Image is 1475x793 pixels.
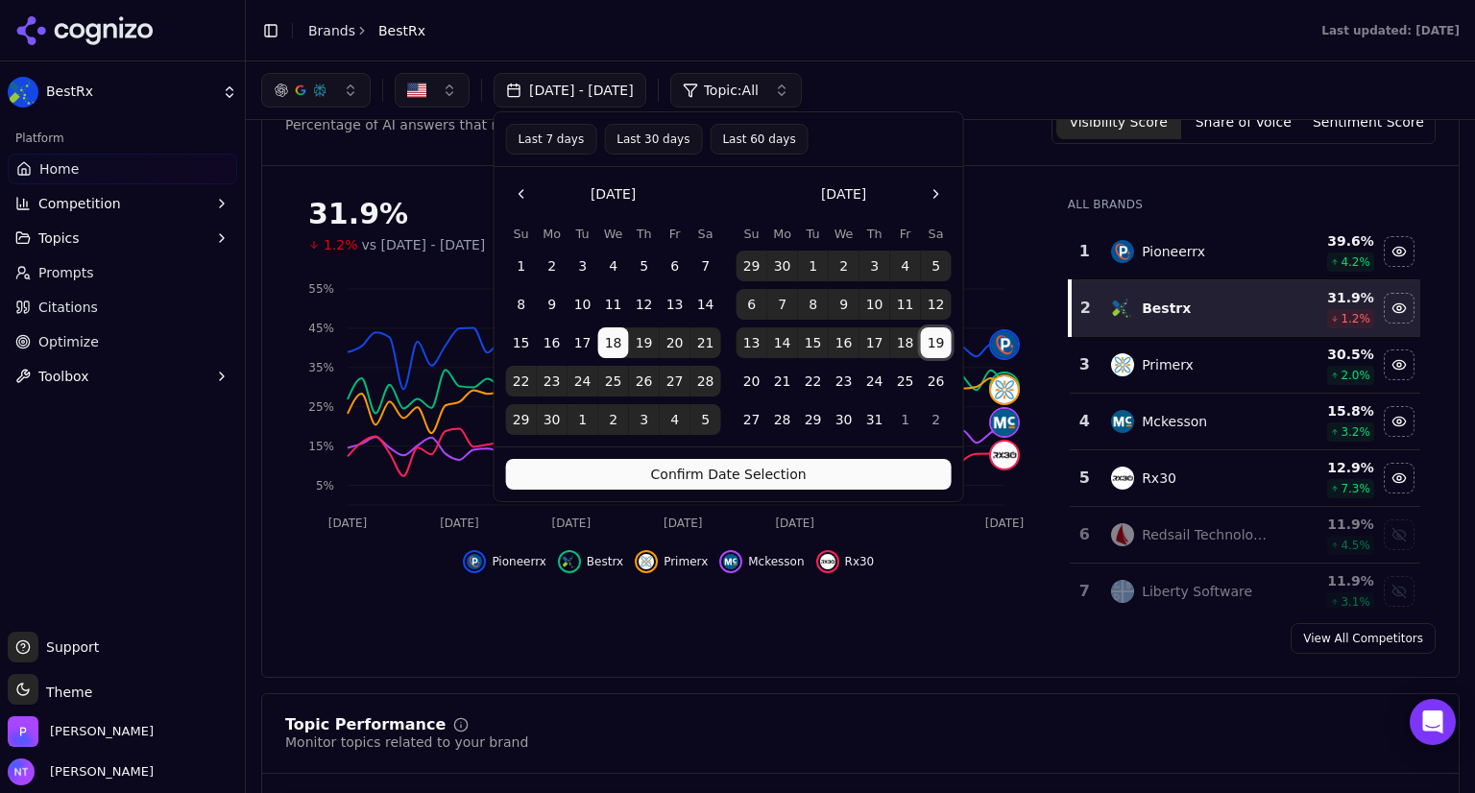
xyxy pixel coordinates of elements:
button: Last 30 days [604,124,702,155]
img: mckesson [1111,410,1134,433]
button: Friday, June 6th, 2025 [660,251,690,281]
button: Share of Voice [1181,105,1306,139]
button: Sunday, June 1st, 2025 [506,251,537,281]
span: Prompts [38,263,94,282]
th: Thursday [859,225,890,243]
button: Monday, June 30th, 2025, selected [767,251,798,281]
button: Thursday, July 24th, 2025 [859,366,890,396]
span: Bestrx [587,554,623,569]
button: Wednesday, June 11th, 2025 [598,289,629,320]
button: [DATE] - [DATE] [494,73,646,108]
span: Citations [38,298,98,317]
img: mckesson [723,554,738,569]
div: Primerx [1142,355,1194,374]
button: Thursday, June 26th, 2025, selected [629,366,660,396]
img: US [407,81,426,100]
span: 2.0 % [1341,368,1370,383]
th: Monday [767,225,798,243]
tspan: 25% [308,400,334,414]
span: 4.2 % [1341,254,1370,270]
button: Sunday, June 8th, 2025 [506,289,537,320]
tr: 7liberty softwareLiberty Software11.9%3.1%Show liberty software data [1070,564,1420,620]
div: Pioneerrx [1142,242,1205,261]
th: Tuesday [568,225,598,243]
tspan: 15% [308,440,334,453]
span: Topics [38,228,80,248]
th: Monday [537,225,568,243]
button: Hide mckesson data [719,550,804,573]
button: Thursday, July 17th, 2025, selected [859,327,890,358]
button: Hide bestrx data [558,550,623,573]
button: Monday, July 28th, 2025 [767,404,798,435]
div: 7 [1077,580,1092,603]
img: bestrx [991,373,1018,400]
button: Friday, July 4th, 2025, selected [890,251,921,281]
div: 30.5 % [1285,345,1374,364]
button: Sunday, June 22nd, 2025, selected [506,366,537,396]
button: Wednesday, July 16th, 2025, selected [829,327,859,358]
button: Go to the Previous Month [506,179,537,209]
div: Rx30 [1142,469,1176,488]
img: primerx [639,554,654,569]
span: 4.5 % [1341,538,1370,553]
div: 39.6 % [1285,231,1374,251]
button: Hide rx30 data [816,550,875,573]
img: bestrx [1111,297,1134,320]
span: Home [39,159,79,179]
button: Thursday, July 10th, 2025, selected [859,289,890,320]
img: primerx [991,376,1018,403]
span: BestRx [378,21,425,40]
button: Open organization switcher [8,716,154,747]
th: Sunday [506,225,537,243]
button: Hide primerx data [635,550,708,573]
tspan: 35% [308,361,334,374]
button: Hide bestrx data [1384,293,1415,324]
button: Wednesday, June 18th, 2025, selected [598,327,629,358]
th: Wednesday [829,225,859,243]
img: rx30 [991,442,1018,469]
button: Monday, June 16th, 2025 [537,327,568,358]
a: View All Competitors [1291,623,1436,654]
button: Topics [8,223,237,253]
button: Saturday, August 2nd, 2025 [921,404,952,435]
button: Thursday, June 12th, 2025 [629,289,660,320]
button: Saturday, June 7th, 2025 [690,251,721,281]
button: Saturday, July 12th, 2025, selected [921,289,952,320]
button: Friday, July 25th, 2025 [890,366,921,396]
div: 12.9 % [1285,458,1374,477]
tspan: [DATE] [775,517,814,530]
tspan: [DATE] [552,517,592,530]
span: Rx30 [845,554,875,569]
span: Optimize [38,332,99,351]
tr: 4mckessonMckesson15.8%3.2%Hide mckesson data [1070,394,1420,450]
div: Redsail Technologies [1142,525,1269,544]
span: Mckesson [748,554,804,569]
button: Tuesday, July 29th, 2025 [798,404,829,435]
a: Prompts [8,257,237,288]
button: Friday, June 13th, 2025 [660,289,690,320]
button: Sunday, June 29th, 2025, selected [506,404,537,435]
div: 11.9 % [1285,515,1374,534]
button: Saturday, June 28th, 2025, selected [690,366,721,396]
button: Hide pioneerrx data [463,550,545,573]
button: Confirm Date Selection [506,459,952,490]
button: Hide rx30 data [1384,463,1415,493]
tspan: [DATE] [985,517,1025,530]
button: Wednesday, July 9th, 2025, selected [829,289,859,320]
button: Wednesday, June 4th, 2025 [598,251,629,281]
img: liberty software [1111,580,1134,603]
tspan: [DATE] [440,517,479,530]
button: Saturday, July 19th, 2025, selected [921,327,952,358]
a: Citations [8,292,237,323]
span: Perrill [50,723,154,740]
table: July 2025 [737,225,952,435]
a: Brands [308,23,355,38]
button: Saturday, June 14th, 2025 [690,289,721,320]
span: 7.3 % [1341,481,1370,496]
img: BestRx [8,77,38,108]
button: Wednesday, July 23rd, 2025 [829,366,859,396]
tspan: 45% [308,322,334,335]
div: 1 [1077,240,1092,263]
button: Show redsail technologies data [1384,519,1415,550]
img: pioneerrx [467,554,482,569]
